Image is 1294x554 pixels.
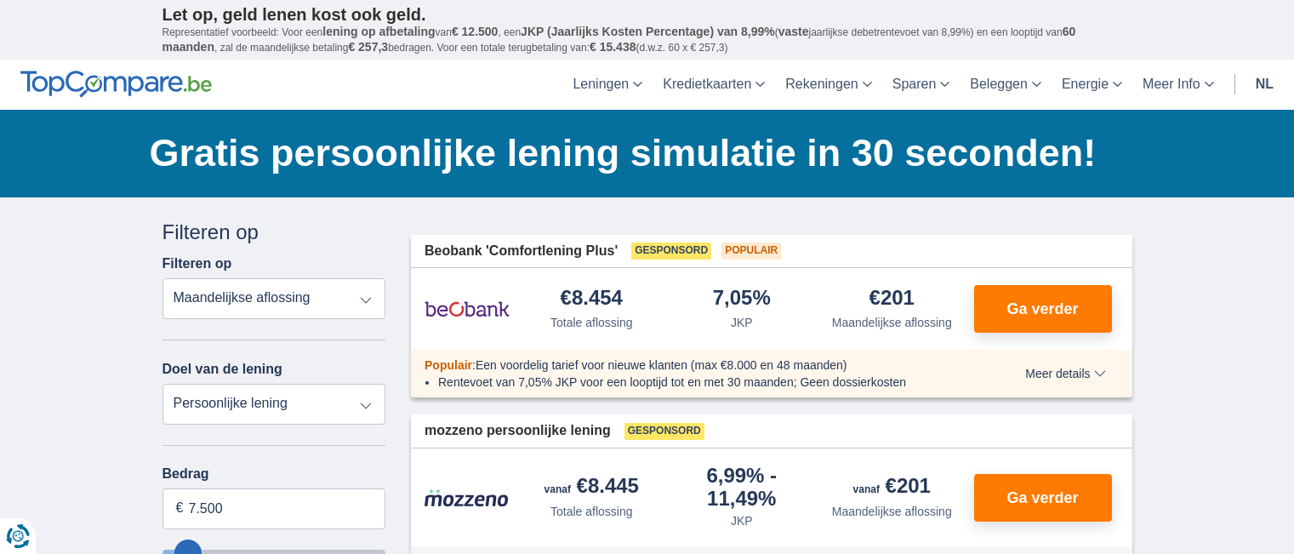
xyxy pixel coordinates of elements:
img: product.pl.alt Mozzeno [425,488,510,507]
span: Ga verder [1006,490,1078,505]
span: Meer details [1025,368,1105,380]
div: Totale aflossing [550,503,633,520]
a: Kredietkaarten [653,60,775,110]
div: €8.454 [561,288,623,311]
button: Meer details [1012,367,1118,380]
span: JKP (Jaarlijks Kosten Percentage) van 8,99% [521,25,775,38]
span: Ga verder [1006,301,1078,317]
img: TopCompare [20,71,212,98]
span: mozzeno persoonlijke lening [425,421,611,441]
h1: Gratis persoonlijke lening simulatie in 30 seconden! [150,127,1132,180]
a: Rekeningen [775,60,881,110]
p: Let op, geld lenen kost ook geld. [162,4,1132,25]
a: Leningen [562,60,653,110]
a: nl [1246,60,1284,110]
span: vaste [778,25,809,38]
span: Populair [721,243,781,260]
div: €201 [869,288,915,311]
a: Meer Info [1132,60,1224,110]
li: Rentevoet van 7,05% JKP voor een looptijd tot en met 30 maanden; Geen dossierkosten [438,374,963,391]
div: Totale aflossing [550,314,633,331]
span: Gesponsord [631,243,711,260]
a: Sparen [882,60,961,110]
div: 6,99% [674,465,811,509]
span: 60 maanden [162,25,1076,54]
span: € [176,499,184,518]
button: Ga verder [974,474,1112,522]
p: Representatief voorbeeld: Voor een van , een ( jaarlijkse debetrentevoet van 8,99%) en een loopti... [162,25,1132,55]
button: Ga verder [974,285,1112,333]
label: Bedrag [162,466,386,482]
span: € 257,3 [348,40,388,54]
div: €8.445 [544,476,639,500]
img: product.pl.alt Beobank [425,288,510,330]
span: Populair [425,358,472,372]
span: Gesponsord [624,423,704,440]
label: Filteren op [162,256,232,271]
div: Maandelijkse aflossing [832,503,952,520]
div: JKP [731,314,753,331]
span: € 15.438 [590,40,636,54]
span: Beobank 'Comfortlening Plus' [425,242,618,261]
div: Maandelijkse aflossing [832,314,952,331]
span: lening op afbetaling [322,25,435,38]
span: Een voordelig tarief voor nieuwe klanten (max €8.000 en 48 maanden) [476,358,847,372]
a: Beleggen [960,60,1052,110]
label: Doel van de lening [162,362,282,377]
a: Energie [1052,60,1132,110]
div: €201 [853,476,931,500]
span: € 12.500 [452,25,499,38]
div: JKP [731,512,753,529]
div: 7,05% [713,288,771,311]
div: Filteren op [162,218,386,247]
div: : [411,357,977,374]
